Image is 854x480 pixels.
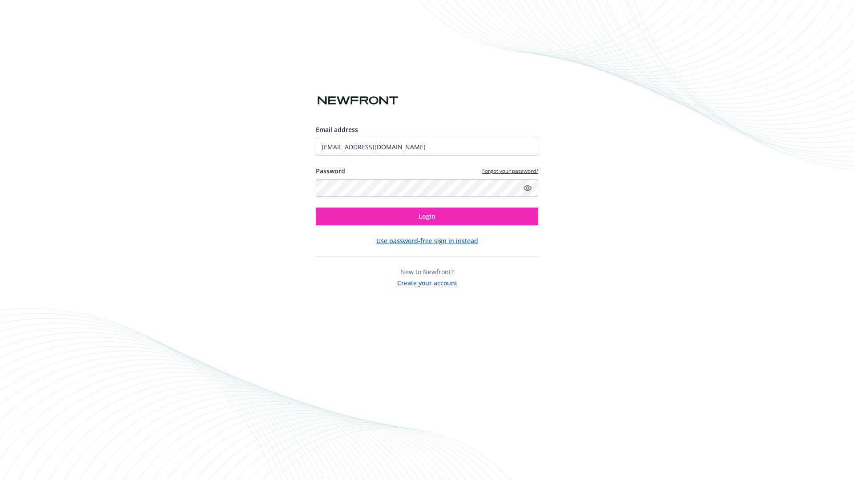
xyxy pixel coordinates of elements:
[316,166,345,176] label: Password
[316,125,358,134] span: Email address
[397,276,457,288] button: Create your account
[522,183,533,193] a: Show password
[316,179,538,197] input: Enter your password
[316,138,538,156] input: Enter your email
[316,208,538,225] button: Login
[376,236,478,245] button: Use password-free sign in instead
[482,167,538,175] a: Forgot your password?
[400,268,454,276] span: New to Newfront?
[316,93,400,108] img: Newfront logo
[419,212,435,220] span: Login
